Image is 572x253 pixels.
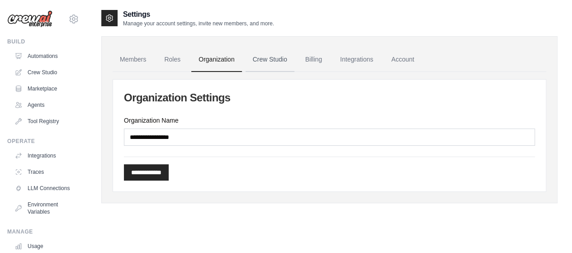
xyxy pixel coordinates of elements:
[124,91,535,105] h2: Organization Settings
[11,98,79,112] a: Agents
[7,138,79,145] div: Operate
[7,38,79,45] div: Build
[333,48,380,72] a: Integrations
[11,49,79,63] a: Automations
[7,228,79,235] div: Manage
[246,48,294,72] a: Crew Studio
[11,65,79,80] a: Crew Studio
[11,81,79,96] a: Marketplace
[11,197,79,219] a: Environment Variables
[7,10,52,28] img: Logo
[191,48,241,72] a: Organization
[157,48,188,72] a: Roles
[123,9,274,20] h2: Settings
[11,114,79,129] a: Tool Registry
[384,48,421,72] a: Account
[11,181,79,196] a: LLM Connections
[124,116,535,125] label: Organization Name
[123,20,274,27] p: Manage your account settings, invite new members, and more.
[113,48,153,72] a: Members
[11,148,79,163] a: Integrations
[298,48,329,72] a: Billing
[11,165,79,179] a: Traces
